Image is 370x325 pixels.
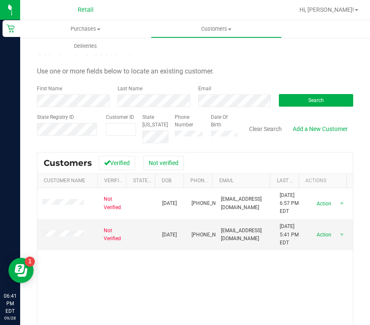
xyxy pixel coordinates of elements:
inline-svg: Retail [6,24,15,33]
span: [DATE] [162,231,177,239]
span: [PHONE_NUMBER] [192,231,234,239]
span: [DATE] [162,199,177,207]
a: State Registry Id [133,178,177,183]
a: Last Modified [277,178,312,183]
span: [DATE] 6:57 PM EDT [280,191,299,216]
span: Search [308,97,324,103]
span: [EMAIL_ADDRESS][DOMAIN_NAME] [221,195,270,211]
div: Actions [305,178,344,183]
a: Add a New Customer [287,122,353,136]
label: Customer ID [106,113,134,121]
span: Hi, [PERSON_NAME]! [299,6,354,13]
label: State [US_STATE] [142,113,168,128]
button: Clear Search [244,122,287,136]
span: [PHONE_NUMBER] [192,199,234,207]
a: Verified [104,178,125,183]
label: Date Of Birth [211,113,237,128]
a: DOB [162,178,171,183]
a: Email [219,178,234,183]
iframe: Resource center [8,258,34,283]
p: 09/28 [4,315,16,321]
label: Last Name [118,85,142,92]
span: Customers [44,158,92,168]
span: Customers [151,25,281,33]
span: Deliveries [63,42,108,50]
span: select [337,229,347,241]
a: Phone Number [190,178,229,183]
label: Email [198,85,211,92]
span: select [337,198,347,210]
iframe: Resource center unread badge [25,257,35,267]
span: [EMAIL_ADDRESS][DOMAIN_NAME] [221,227,270,243]
button: Search [279,94,353,107]
a: Deliveries [20,37,151,55]
span: Action [310,198,337,210]
a: Customers [151,20,281,38]
label: State Registry ID [37,113,74,121]
a: Purchases [20,20,151,38]
span: Purchases [20,25,151,33]
label: Phone Number [175,113,205,128]
span: Retail [78,6,94,13]
a: Customer Name [44,178,85,183]
label: First Name [37,85,62,92]
span: Not Verified [104,227,123,243]
button: Verified [99,156,135,170]
span: [DATE] 5:41 PM EDT [280,223,299,247]
span: Action [310,229,337,241]
button: Not verified [143,156,184,170]
span: Not Verified [104,195,123,211]
span: Use one or more fields below to locate an existing customer. [37,67,214,75]
p: 06:41 PM EDT [4,292,16,315]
